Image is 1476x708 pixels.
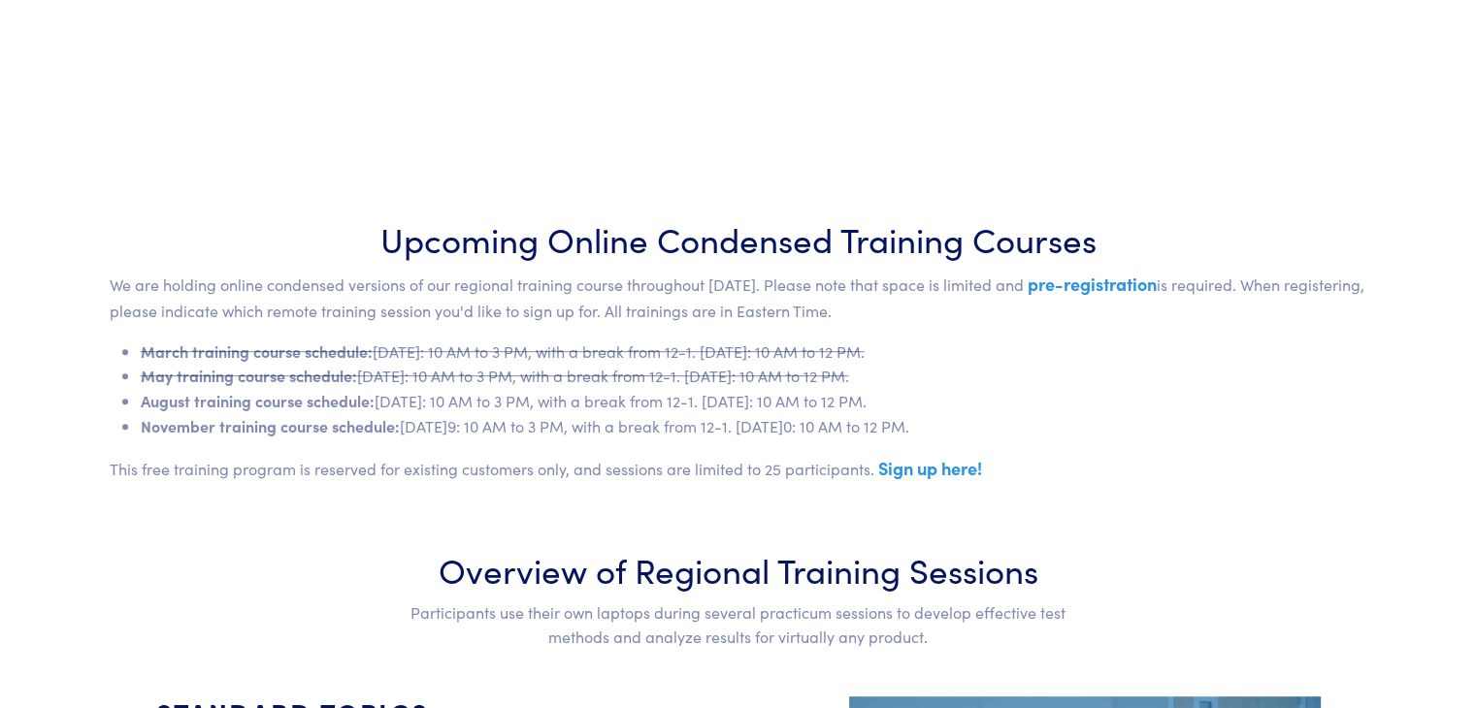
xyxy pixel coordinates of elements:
[110,454,1367,483] p: This free training program is reserved for existing customers only, and sessions are limited to 2...
[141,415,400,436] span: November training course schedule:
[406,600,1070,650] p: Participants use their own laptops during several practicum sessions to develop effective test me...
[110,270,1367,323] p: We are holding online condensed versions of our regional training course throughout [DATE]. Pleas...
[141,390,375,411] span: August training course schedule:
[141,389,1367,414] li: [DATE]: 10 AM to 3 PM, with a break from 12-1. [DATE]: 10 AM to 12 PM.
[1028,272,1157,296] a: pre-registration
[110,214,1367,262] h3: Upcoming Online Condensed Training Courses
[878,456,982,480] a: Sign up here!
[406,545,1070,593] h3: Overview of Regional Training Sessions
[141,365,357,386] span: May training course schedule:
[141,340,373,362] span: March training course schedule:
[141,414,1367,439] li: [DATE]9: 10 AM to 3 PM, with a break from 12-1. [DATE]0: 10 AM to 12 PM.
[141,339,1367,365] li: [DATE]: 10 AM to 3 PM, with a break from 12-1. [DATE]: 10 AM to 12 PM.
[141,364,1367,389] li: [DATE]: 10 AM to 3 PM, with a break from 12-1. [DATE]: 10 AM to 12 PM.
